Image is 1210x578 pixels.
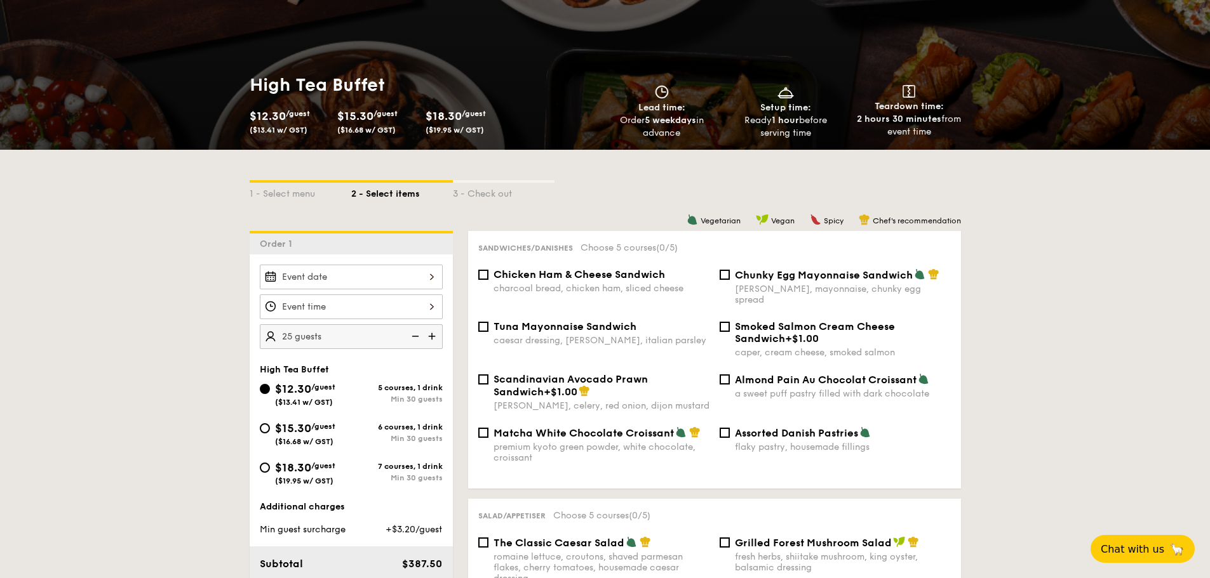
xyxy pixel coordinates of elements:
[275,461,311,475] span: $18.30
[645,115,696,126] strong: 5 weekdays
[426,109,462,123] span: $18.30
[1169,542,1185,556] span: 🦙
[424,324,443,348] img: icon-add.58712e84.svg
[260,384,270,394] input: $12.30/guest($13.41 w/ GST)5 courses, 1 drinkMin 30 guests
[250,109,286,123] span: $12.30
[544,386,577,398] span: +$1.00
[311,461,335,470] span: /guest
[735,284,951,305] div: [PERSON_NAME], mayonnaise, chunky egg spread
[426,126,484,135] span: ($19.95 w/ GST)
[478,511,546,520] span: Salad/Appetiser
[337,109,373,123] span: $15.30
[735,537,892,549] span: Grilled Forest Mushroom Salad
[250,126,307,135] span: ($13.41 w/ GST)
[720,374,730,384] input: Almond Pain Au Chocolat Croissanta sweet puff pastry filled with dark chocolate
[553,510,650,521] span: Choose 5 courses
[351,423,443,431] div: 6 courses, 1 drink
[918,373,929,384] img: icon-vegetarian.fe4039eb.svg
[873,216,961,225] span: Chef's recommendation
[260,364,329,375] span: High Tea Buffet
[772,115,799,126] strong: 1 hour
[478,374,488,384] input: Scandinavian Avocado Prawn Sandwich+$1.00[PERSON_NAME], celery, red onion, dijon mustard
[494,335,709,346] div: caesar dressing, [PERSON_NAME], italian parsley
[689,426,701,438] img: icon-chef-hat.a58ddaea.svg
[735,442,951,452] div: flaky pastry, housemade fillings
[824,216,844,225] span: Spicy
[478,322,488,332] input: Tuna Mayonnaise Sandwichcaesar dressing, [PERSON_NAME], italian parsley
[351,434,443,443] div: Min 30 guests
[478,537,488,548] input: The Classic Caesar Saladromaine lettuce, croutons, shaved parmesan flakes, cherry tomatoes, house...
[260,324,443,349] input: Number of guests
[275,476,333,485] span: ($19.95 w/ GST)
[760,102,811,113] span: Setup time:
[629,510,650,521] span: (0/5)
[720,428,730,438] input: Assorted Danish Pastriesflaky pastry, housemade fillings
[908,536,919,548] img: icon-chef-hat.a58ddaea.svg
[402,558,442,570] span: $387.50
[494,268,665,280] span: Chicken Ham & Cheese Sandwich
[1091,535,1195,563] button: Chat with us🦙
[494,373,648,398] span: Scandinavian Avocado Prawn Sandwich
[859,426,871,438] img: icon-vegetarian.fe4039eb.svg
[286,109,310,118] span: /guest
[275,398,333,407] span: ($13.41 w/ GST)
[405,324,424,348] img: icon-reduce.1d2dbef1.svg
[701,216,741,225] span: Vegetarian
[729,114,842,140] div: Ready before serving time
[928,268,939,280] img: icon-chef-hat.a58ddaea.svg
[735,374,917,386] span: Almond Pain Au Chocolat Croissant
[785,332,819,345] span: +$1.00
[579,385,590,397] img: icon-chef-hat.a58ddaea.svg
[337,126,396,135] span: ($16.68 w/ GST)
[386,524,442,535] span: +$3.20/guest
[373,109,398,118] span: /guest
[250,183,351,200] div: 1 - Select menu
[494,320,636,332] span: Tuna Mayonnaise Sandwich
[250,74,600,96] h1: High Tea Buffet
[275,421,311,435] span: $15.30
[720,270,730,280] input: Chunky Egg Mayonnaise Sandwich[PERSON_NAME], mayonnaise, chunky egg spread
[720,322,730,332] input: Smoked Salmon Cream Cheese Sandwich+$1.00caper, cream cheese, smoked salmon
[260,524,346,535] span: Min guest surcharge
[462,109,486,118] span: /guest
[605,114,719,140] div: Order in advance
[638,102,685,113] span: Lead time:
[351,473,443,482] div: Min 30 guests
[735,347,951,358] div: caper, cream cheese, smoked salmon
[914,268,925,280] img: icon-vegetarian.fe4039eb.svg
[260,294,443,319] input: Event time
[640,536,651,548] img: icon-chef-hat.a58ddaea.svg
[852,113,966,138] div: from event time
[810,214,821,225] img: icon-spicy.37a8142b.svg
[857,114,941,124] strong: 2 hours 30 minutes
[756,214,769,225] img: icon-vegan.f8ff3823.svg
[453,183,555,200] div: 3 - Check out
[735,269,913,281] span: Chunky Egg Mayonnaise Sandwich
[903,85,915,98] img: icon-teardown.65201eee.svg
[735,551,951,573] div: fresh herbs, shiitake mushroom, king oyster, balsamic dressing
[260,501,443,513] div: Additional charges
[478,244,573,253] span: Sandwiches/Danishes
[735,320,895,345] span: Smoked Salmon Cream Cheese Sandwich
[311,383,335,391] span: /guest
[720,537,730,548] input: Grilled Forest Mushroom Saladfresh herbs, shiitake mushroom, king oyster, balsamic dressing
[478,270,488,280] input: Chicken Ham & Cheese Sandwichcharcoal bread, chicken ham, sliced cheese
[581,242,678,253] span: Choose 5 courses
[351,462,443,471] div: 7 courses, 1 drink
[735,388,951,399] div: a sweet puff pastry filled with dark chocolate
[675,426,687,438] img: icon-vegetarian.fe4039eb.svg
[771,216,795,225] span: Vegan
[893,536,906,548] img: icon-vegan.f8ff3823.svg
[652,85,671,99] img: icon-clock.2db775ea.svg
[875,101,944,112] span: Teardown time:
[260,423,270,433] input: $15.30/guest($16.68 w/ GST)6 courses, 1 drinkMin 30 guests
[260,558,303,570] span: Subtotal
[260,463,270,473] input: $18.30/guest($19.95 w/ GST)7 courses, 1 drinkMin 30 guests
[687,214,698,225] img: icon-vegetarian.fe4039eb.svg
[494,537,624,549] span: The Classic Caesar Salad
[260,239,297,249] span: Order 1
[735,427,858,439] span: Assorted Danish Pastries
[626,536,637,548] img: icon-vegetarian.fe4039eb.svg
[859,214,870,225] img: icon-chef-hat.a58ddaea.svg
[656,242,678,253] span: (0/5)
